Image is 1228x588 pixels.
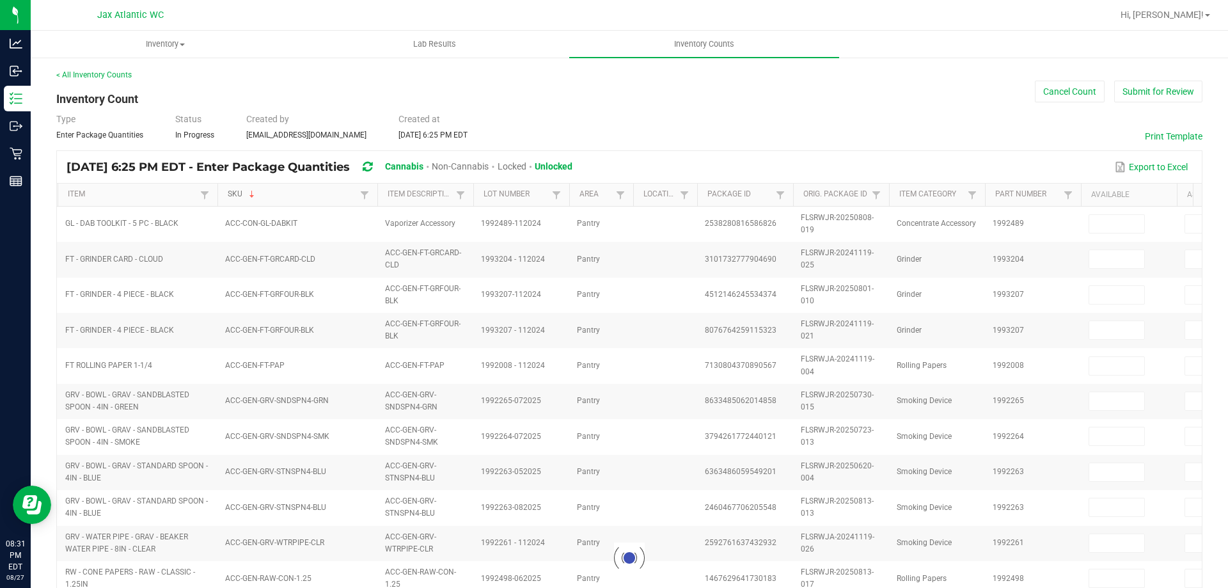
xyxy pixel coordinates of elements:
[549,187,564,203] a: Filter
[31,31,300,58] a: Inventory
[246,114,289,124] span: Created by
[498,161,526,171] span: Locked
[56,114,75,124] span: Type
[707,189,772,200] a: Package IdSortable
[1081,184,1177,207] th: Available
[10,175,22,187] inline-svg: Reports
[432,161,489,171] span: Non-Cannabis
[899,189,964,200] a: Item CategorySortable
[10,147,22,160] inline-svg: Retail
[964,187,980,203] a: Filter
[246,131,366,139] span: [EMAIL_ADDRESS][DOMAIN_NAME]
[613,187,628,203] a: Filter
[579,189,612,200] a: AreaSortable
[677,187,692,203] a: Filter
[6,573,25,582] p: 08/27
[247,189,257,200] span: Sortable
[175,114,201,124] span: Status
[484,189,548,200] a: Lot NumberSortable
[300,31,569,58] a: Lab Results
[10,92,22,105] inline-svg: Inventory
[10,37,22,50] inline-svg: Analytics
[398,131,468,139] span: [DATE] 6:25 PM EDT
[1145,130,1202,143] button: Print Template
[56,131,143,139] span: Enter Package Quantities
[197,187,212,203] a: Filter
[1060,187,1076,203] a: Filter
[1112,156,1191,178] button: Export to Excel
[10,65,22,77] inline-svg: Inbound
[1121,10,1204,20] span: Hi, [PERSON_NAME]!
[56,92,138,106] span: Inventory Count
[995,189,1060,200] a: Part NumberSortable
[67,155,582,179] div: [DATE] 6:25 PM EDT - Enter Package Quantities
[357,187,372,203] a: Filter
[10,120,22,132] inline-svg: Outbound
[31,38,299,50] span: Inventory
[1114,81,1202,102] button: Submit for Review
[175,131,214,139] span: In Progress
[385,161,423,171] span: Cannabis
[68,189,196,200] a: ItemSortable
[398,114,440,124] span: Created at
[773,187,788,203] a: Filter
[13,486,51,524] iframe: Resource center
[643,189,676,200] a: LocationSortable
[803,189,868,200] a: Orig. Package IdSortable
[535,161,572,171] span: Unlocked
[388,189,452,200] a: Item DescriptionSortable
[453,187,468,203] a: Filter
[97,10,164,20] span: Jax Atlantic WC
[228,189,356,200] a: SKUSortable
[569,31,838,58] a: Inventory Counts
[1035,81,1105,102] button: Cancel Count
[657,38,752,50] span: Inventory Counts
[869,187,884,203] a: Filter
[56,70,132,79] a: < All Inventory Counts
[6,538,25,573] p: 08:31 PM EDT
[396,38,473,50] span: Lab Results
